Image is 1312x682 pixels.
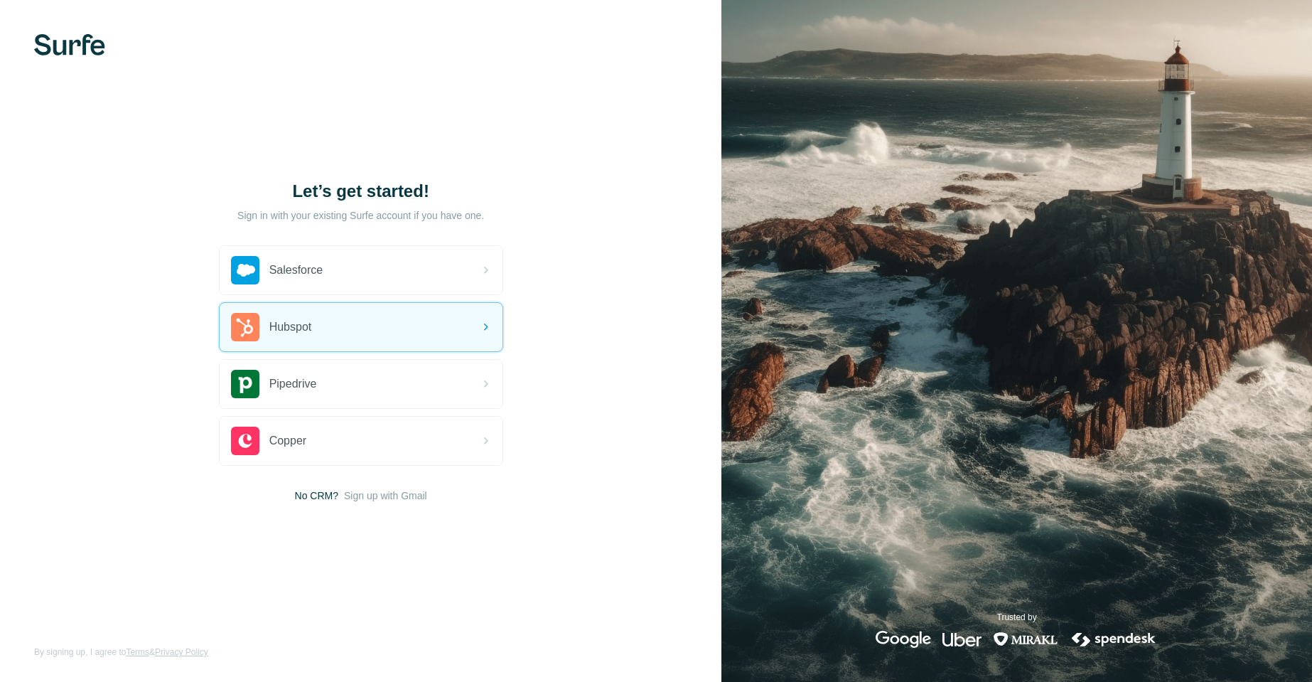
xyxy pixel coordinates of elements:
span: Pipedrive [269,375,317,393]
img: pipedrive's logo [231,370,259,398]
p: Trusted by [997,611,1037,624]
img: mirakl's logo [993,631,1058,648]
button: Sign up with Gmail [344,489,427,503]
img: uber's logo [942,631,982,648]
img: Surfe's logo [34,34,105,55]
img: salesforce's logo [231,256,259,284]
span: Hubspot [269,319,312,336]
a: Privacy Policy [155,647,208,657]
p: Sign in with your existing Surfe account if you have one. [237,208,484,223]
img: hubspot's logo [231,313,259,341]
span: Copper [269,432,306,449]
img: google's logo [876,631,931,648]
img: spendesk's logo [1070,631,1158,648]
span: No CRM? [295,489,338,503]
span: By signing up, I agree to & [34,646,208,659]
h1: Let’s get started! [219,180,503,203]
img: copper's logo [231,427,259,455]
a: Terms [126,647,149,657]
span: Salesforce [269,262,323,279]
